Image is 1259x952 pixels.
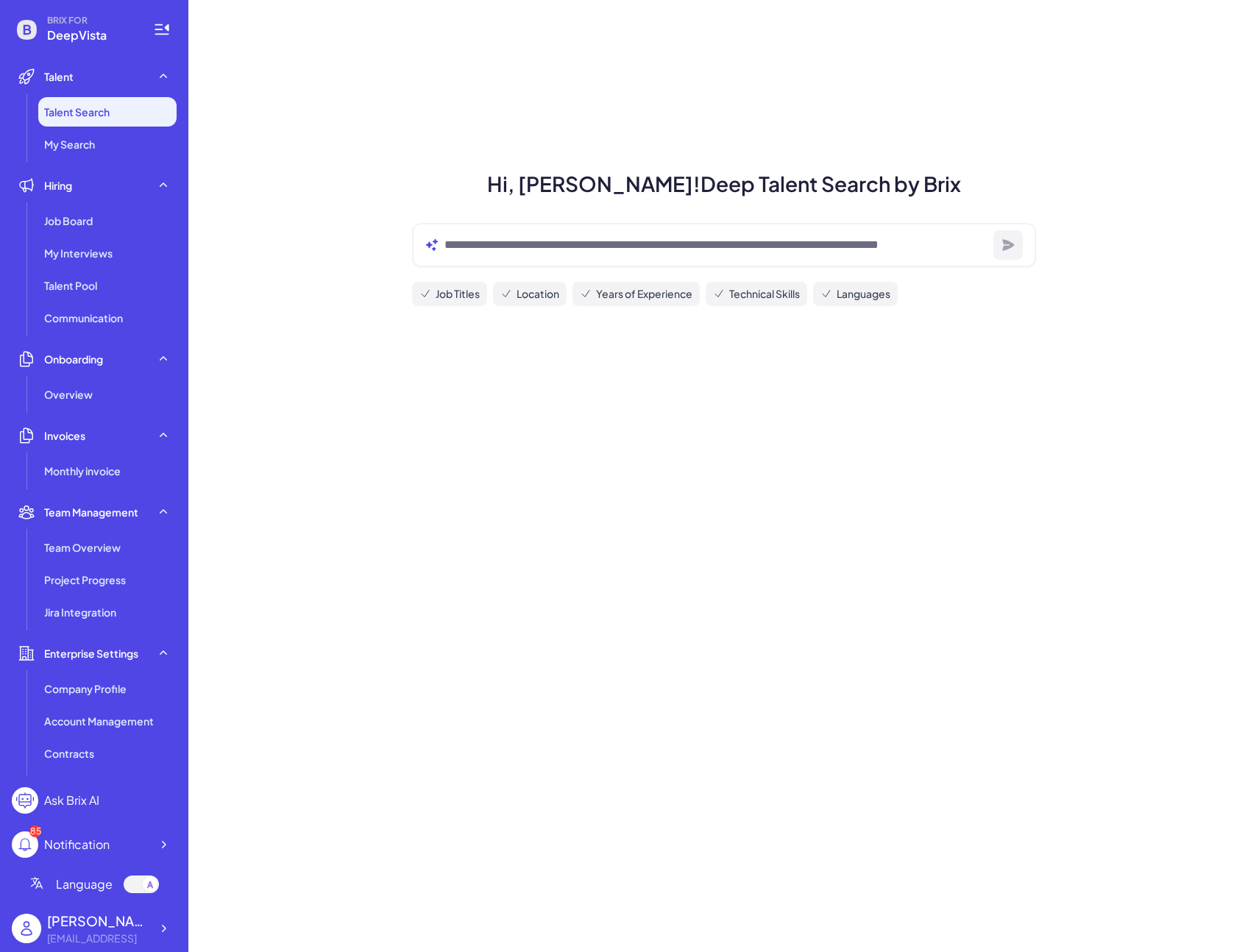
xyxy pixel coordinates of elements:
span: DeepVista [47,26,135,44]
span: Account Management [44,714,154,728]
span: Communication [44,310,123,325]
div: jingconan@deepvista.ai [47,931,150,946]
span: BRIX FOR [47,15,135,26]
div: Ask Brix AI [44,792,99,809]
span: Team Management [44,505,138,519]
span: Onboarding [44,352,103,366]
img: user_logo.png [12,914,41,943]
span: Jira Integration [44,605,116,619]
span: Job Board [44,213,93,228]
span: My Search [44,137,95,152]
span: Invoices [44,428,85,443]
span: Overview [44,387,93,402]
span: Languages [837,286,890,302]
span: Job Titles [436,286,480,302]
span: Monthly invoice [44,463,121,478]
span: Language [56,875,113,893]
span: Team Overview [44,540,121,555]
span: My Interviews [44,246,113,260]
span: Technical Skills [729,286,800,302]
div: Jing Conan Wang [47,911,150,931]
div: 85 [29,825,41,837]
span: Years of Experience [596,286,692,302]
span: Hiring [44,178,72,193]
span: Project Progress [44,572,126,587]
h1: Hi, [PERSON_NAME]! Deep Talent Search by Brix [394,168,1054,199]
span: Talent [44,69,74,84]
span: Talent Search [44,104,110,119]
span: Talent Pool [44,278,97,293]
span: Enterprise Settings [44,646,138,661]
span: Location [517,286,559,302]
div: Notification [44,836,110,853]
span: Company Profile [44,681,127,696]
span: Contracts [44,746,94,761]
